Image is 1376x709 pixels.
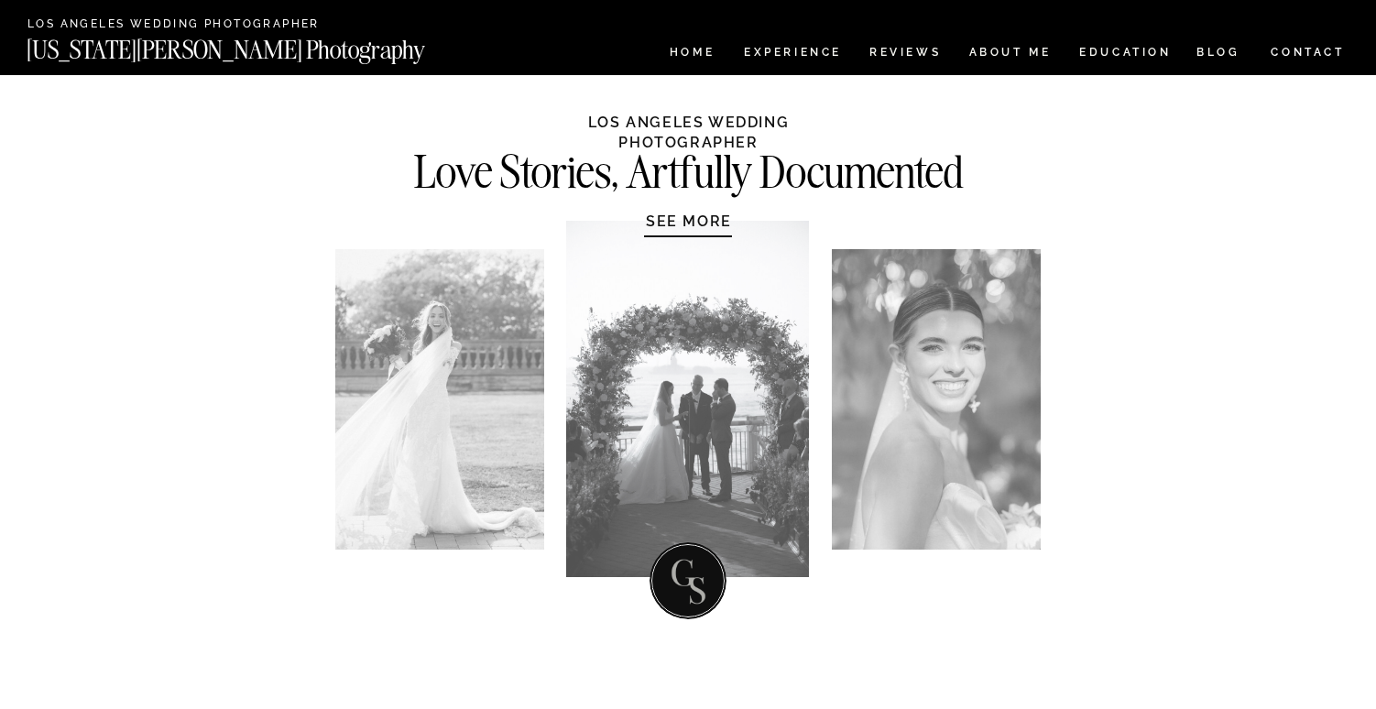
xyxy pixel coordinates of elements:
a: EDUCATION [1077,47,1174,62]
a: REVIEWS [869,47,938,62]
a: HOME [666,47,718,62]
a: [US_STATE][PERSON_NAME] Photography [27,38,486,53]
h2: Love Stories, Artfully Documented [374,151,1003,187]
a: SEE MORE [602,212,776,230]
a: Experience [744,47,840,62]
a: Los Angeles Wedding Photographer [27,18,387,32]
a: ABOUT ME [968,47,1052,62]
a: CONTACT [1270,42,1346,62]
a: BLOG [1196,47,1240,62]
h1: LOS ANGELES WEDDING PHOTOGRAPHER [517,113,860,149]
